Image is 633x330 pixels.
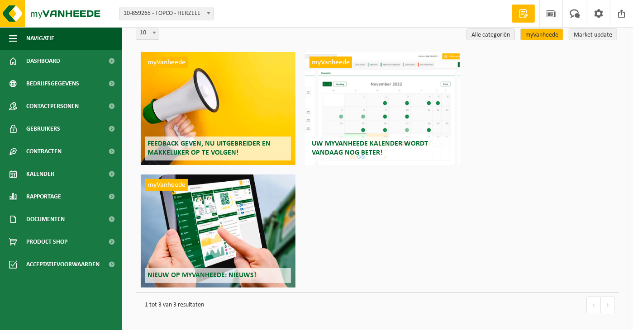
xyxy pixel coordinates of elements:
[586,297,601,313] a: vorige
[140,297,577,313] p: 1 tot 3 van 3 resultaten
[26,140,62,163] span: Contracten
[26,118,60,140] span: Gebruikers
[145,179,188,191] span: myVanheede
[26,185,61,208] span: Rapportage
[148,140,271,156] span: Feedback geven, nu uitgebreider en makkelijker op te volgen!
[569,28,617,40] a: Market update
[601,297,615,313] a: volgende
[26,208,65,231] span: Documenten
[120,7,213,20] span: 10-859265 - TOPCO - HERZELE
[312,140,428,156] span: Uw myVanheede kalender wordt vandaag nog beter!
[141,52,295,165] a: myVanheede Feedback geven, nu uitgebreider en makkelijker op te volgen!
[141,174,295,288] a: myVanheede Nieuw op myVanheede: Nieuws!
[305,52,460,165] a: myVanheede Uw myVanheede kalender wordt vandaag nog beter!
[520,28,563,40] a: myVanheede
[26,95,79,118] span: Contactpersonen
[26,72,79,95] span: Bedrijfsgegevens
[26,27,54,50] span: Navigatie
[119,7,214,20] span: 10-859265 - TOPCO - HERZELE
[466,28,515,40] a: Alle categoriën
[136,27,159,39] span: 10
[145,57,188,68] span: myVanheede
[148,272,256,279] span: Nieuw op myVanheede: Nieuws!
[26,231,67,253] span: Product Shop
[309,57,352,68] span: myVanheede
[26,50,60,72] span: Dashboard
[26,163,54,185] span: Kalender
[26,253,100,276] span: Acceptatievoorwaarden
[136,26,159,40] span: 10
